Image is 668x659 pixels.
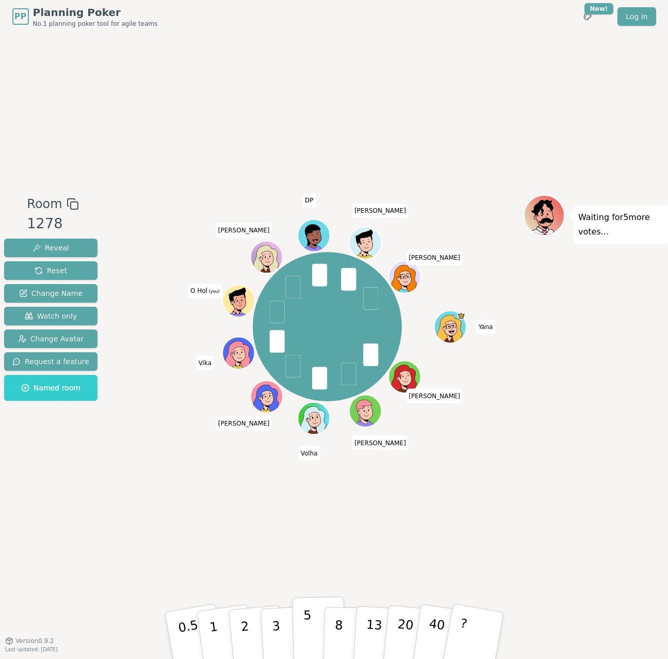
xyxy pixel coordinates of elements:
[4,307,97,325] button: Watch only
[216,223,272,238] span: Click to change your name
[4,261,97,280] button: Reset
[352,203,409,218] span: Click to change your name
[12,356,89,367] span: Request a feature
[33,5,158,20] span: Planning Poker
[27,213,78,234] div: 1278
[578,7,597,26] button: New!
[476,320,495,334] span: Click to change your name
[352,435,409,450] span: Click to change your name
[4,352,97,371] button: Request a feature
[207,289,220,294] span: (you)
[33,20,158,28] span: No.1 planning poker tool for agile teams
[35,265,67,276] span: Reset
[4,329,97,348] button: Change Avatar
[216,416,272,430] span: Click to change your name
[18,334,84,344] span: Change Avatar
[406,388,463,403] span: Click to change your name
[15,637,54,645] span: Version 0.9.2
[458,311,466,320] span: Yana is the host
[5,637,54,645] button: Version0.9.2
[5,647,58,652] span: Last updated: [DATE]
[578,210,663,239] p: Waiting for 5 more votes...
[32,243,69,253] span: Reveal
[12,5,158,28] a: PPPlanning PokerNo.1 planning poker tool for agile teams
[188,284,222,298] span: Click to change your name
[4,375,97,401] button: Named room
[617,7,656,26] a: Log in
[584,3,614,14] div: New!
[21,383,80,393] span: Named room
[302,193,316,208] span: Click to change your name
[25,311,77,321] span: Watch only
[19,288,83,299] span: Change Name
[4,239,97,257] button: Reveal
[14,10,26,23] span: PP
[4,284,97,303] button: Change Name
[406,250,463,265] span: Click to change your name
[196,355,214,370] span: Click to change your name
[224,286,254,316] button: Click to change your avatar
[298,446,320,460] span: Click to change your name
[27,195,62,213] span: Room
